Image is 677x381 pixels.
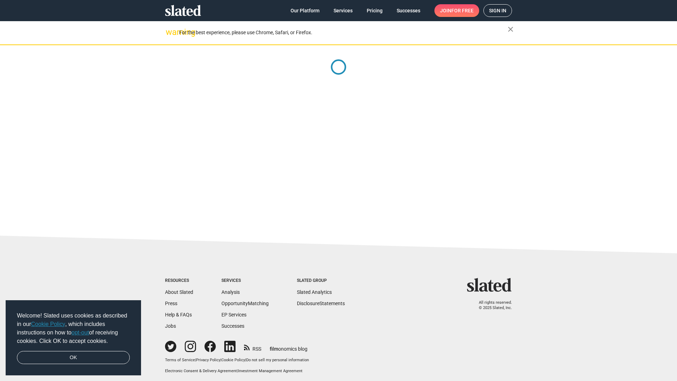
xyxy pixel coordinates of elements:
[270,346,278,352] span: film
[165,289,193,295] a: About Slated
[165,278,193,284] div: Resources
[334,4,353,17] span: Services
[196,358,220,362] a: Privacy Policy
[270,340,307,352] a: filmonomics blog
[483,4,512,17] a: Sign in
[17,351,130,364] a: dismiss cookie message
[221,358,245,362] a: Cookie Policy
[361,4,388,17] a: Pricing
[237,369,238,373] span: |
[397,4,420,17] span: Successes
[17,312,130,345] span: Welcome! Slated uses cookies as described in our , which includes instructions on how to of recei...
[285,4,325,17] a: Our Platform
[166,28,174,36] mat-icon: warning
[221,323,244,329] a: Successes
[246,358,309,363] button: Do not sell my personal information
[179,28,508,37] div: For the best experience, please use Chrome, Safari, or Firefox.
[367,4,383,17] span: Pricing
[221,301,269,306] a: OpportunityMatching
[195,358,196,362] span: |
[434,4,479,17] a: Joinfor free
[291,4,319,17] span: Our Platform
[165,312,192,317] a: Help & FAQs
[328,4,358,17] a: Services
[440,4,474,17] span: Join
[72,329,89,335] a: opt-out
[238,369,303,373] a: Investment Management Agreement
[31,321,65,327] a: Cookie Policy
[165,323,176,329] a: Jobs
[297,278,345,284] div: Slated Group
[471,300,512,310] p: All rights reserved. © 2025 Slated, Inc.
[297,301,345,306] a: DisclosureStatements
[391,4,426,17] a: Successes
[221,312,246,317] a: EP Services
[506,25,515,34] mat-icon: close
[297,289,332,295] a: Slated Analytics
[221,278,269,284] div: Services
[165,301,177,306] a: Press
[489,5,506,17] span: Sign in
[165,369,237,373] a: Electronic Consent & Delivery Agreement
[6,300,141,376] div: cookieconsent
[220,358,221,362] span: |
[244,341,261,352] a: RSS
[451,4,474,17] span: for free
[245,358,246,362] span: |
[221,289,240,295] a: Analysis
[165,358,195,362] a: Terms of Service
